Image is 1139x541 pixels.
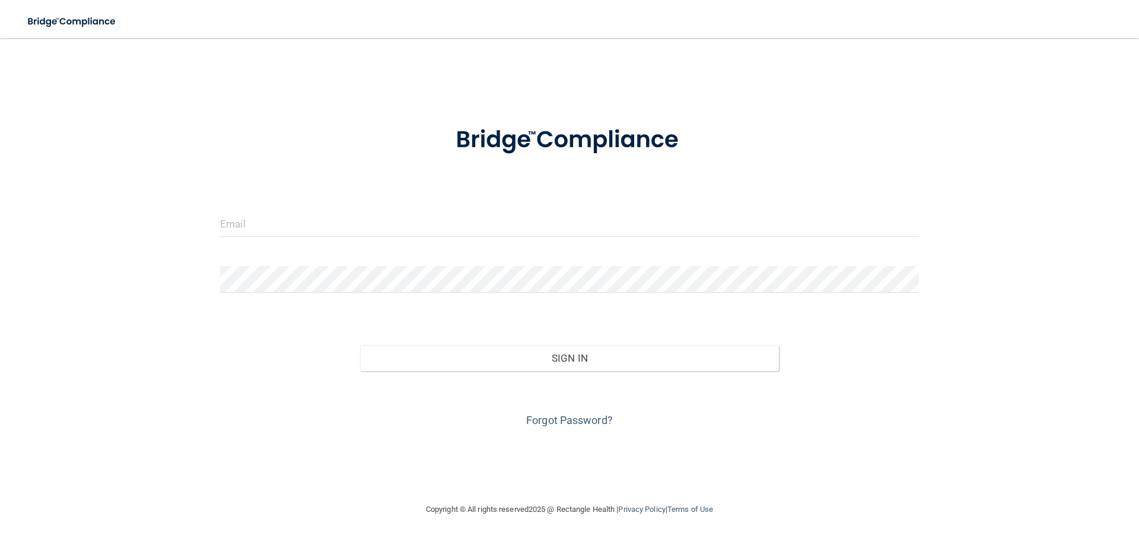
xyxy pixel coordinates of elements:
[220,210,919,237] input: Email
[526,414,613,426] a: Forgot Password?
[667,505,713,514] a: Terms of Use
[18,10,127,34] img: bridge_compliance_login_screen.278c3ca4.svg
[618,505,665,514] a: Privacy Policy
[360,345,780,371] button: Sign In
[431,109,708,171] img: bridge_compliance_login_screen.278c3ca4.svg
[353,491,786,529] div: Copyright © All rights reserved 2025 @ Rectangle Health | |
